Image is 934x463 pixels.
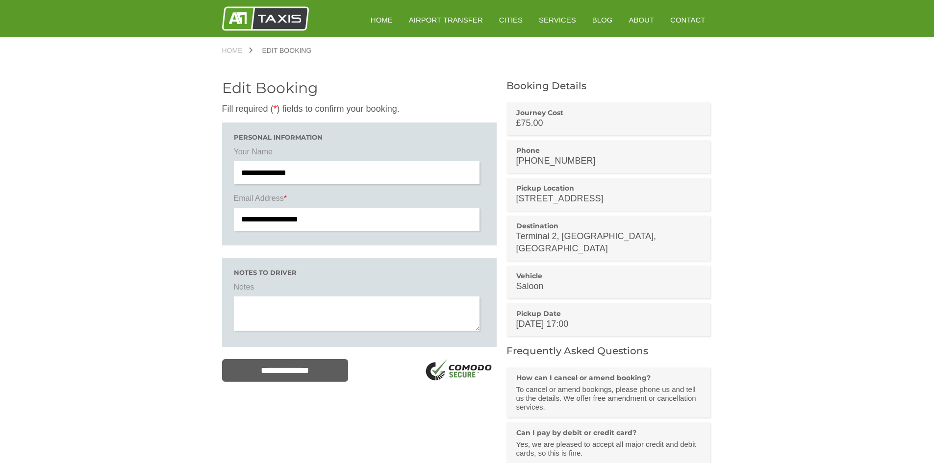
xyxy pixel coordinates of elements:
[222,47,252,54] a: Home
[422,359,497,383] img: SSL Logo
[516,230,701,255] p: Terminal 2, [GEOGRAPHIC_DATA], [GEOGRAPHIC_DATA]
[516,280,701,292] p: Saloon
[234,146,485,161] label: Your Name
[252,47,322,54] a: Edit Booking
[516,117,701,129] p: £75.00
[402,8,490,32] a: Airport Transfer
[234,282,485,296] label: Notes
[516,193,701,205] p: [STREET_ADDRESS]
[234,134,485,141] h3: Personal Information
[364,8,400,32] a: HOME
[234,269,485,276] h3: Notes to driver
[516,318,701,330] p: [DATE] 17:00
[516,309,701,318] h3: Pickup Date
[516,221,701,230] h3: Destination
[234,193,485,208] label: Email Address
[516,271,701,280] h3: Vehicle
[222,81,497,96] h2: Edit Booking
[516,428,701,437] h3: Can I pay by debit or credit card?
[622,8,661,32] a: About
[516,440,701,458] p: Yes, we are pleased to accept all major credit and debit cards, so this is fine.
[516,373,701,382] h3: How can I cancel or amend booking?
[506,81,712,91] h2: Booking Details
[532,8,583,32] a: Services
[506,346,712,356] h2: Frequently Asked Questions
[516,155,701,167] p: [PHONE_NUMBER]
[516,108,701,117] h3: Journey Cost
[492,8,530,32] a: Cities
[585,8,620,32] a: Blog
[663,8,712,32] a: Contact
[222,103,497,115] p: Fill required ( ) fields to confirm your booking.
[516,146,701,155] h3: Phone
[222,6,309,31] img: A1 Taxis
[516,184,701,193] h3: Pickup Location
[516,385,701,412] p: To cancel or amend bookings, please phone us and tell us the details. We offer free amendment or ...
